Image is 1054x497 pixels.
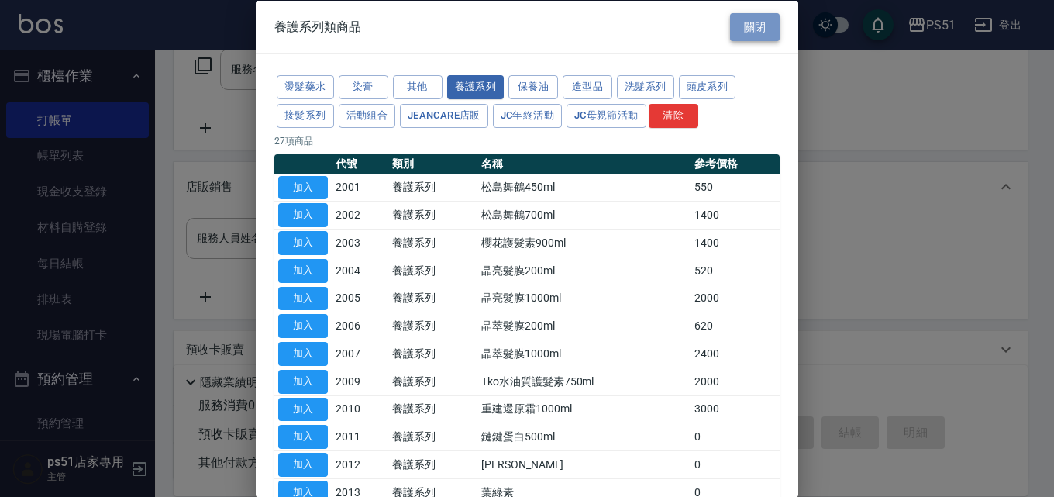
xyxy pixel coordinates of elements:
[388,340,477,368] td: 養護系列
[691,368,780,395] td: 2000
[508,75,558,99] button: 保養油
[388,450,477,478] td: 養護系列
[332,154,388,174] th: 代號
[277,75,334,99] button: 燙髮藥水
[332,285,388,312] td: 2005
[691,312,780,340] td: 620
[563,75,612,99] button: 造型品
[477,450,691,478] td: [PERSON_NAME]
[278,175,328,199] button: 加入
[691,423,780,450] td: 0
[332,423,388,450] td: 2011
[691,174,780,202] td: 550
[339,75,388,99] button: 染膏
[332,340,388,368] td: 2007
[691,154,780,174] th: 參考價格
[278,425,328,449] button: 加入
[388,423,477,450] td: 養護系列
[388,312,477,340] td: 養護系列
[388,368,477,395] td: 養護系列
[477,154,691,174] th: 名稱
[477,285,691,312] td: 晶亮髮膜1000ml
[278,342,328,366] button: 加入
[277,103,334,127] button: 接髮系列
[388,229,477,257] td: 養護系列
[388,201,477,229] td: 養護系列
[274,133,780,147] p: 27 項商品
[679,75,736,99] button: 頭皮系列
[332,201,388,229] td: 2002
[388,285,477,312] td: 養護系列
[388,395,477,423] td: 養護系列
[447,75,505,99] button: 養護系列
[388,257,477,285] td: 養護系列
[493,103,562,127] button: JC年終活動
[332,395,388,423] td: 2010
[332,174,388,202] td: 2001
[691,229,780,257] td: 1400
[332,450,388,478] td: 2012
[388,174,477,202] td: 養護系列
[567,103,646,127] button: JC母親節活動
[477,312,691,340] td: 晶萃髮膜200ml
[278,258,328,282] button: 加入
[278,203,328,227] button: 加入
[278,314,328,338] button: 加入
[278,231,328,255] button: 加入
[477,395,691,423] td: 重建還原霜1000ml
[477,423,691,450] td: 鏈鍵蛋白500ml
[278,286,328,310] button: 加入
[278,369,328,393] button: 加入
[730,12,780,41] button: 關閉
[274,19,361,34] span: 養護系列類商品
[332,312,388,340] td: 2006
[332,257,388,285] td: 2004
[477,257,691,285] td: 晶亮髮膜200ml
[278,453,328,477] button: 加入
[477,201,691,229] td: 松島舞鶴700ml
[332,229,388,257] td: 2003
[477,340,691,368] td: 晶萃髮膜1000ml
[691,201,780,229] td: 1400
[617,75,674,99] button: 洗髮系列
[691,257,780,285] td: 520
[477,368,691,395] td: Tko水油質護髮素750ml
[388,154,477,174] th: 類別
[691,450,780,478] td: 0
[477,174,691,202] td: 松島舞鶴450ml
[332,368,388,395] td: 2009
[278,397,328,421] button: 加入
[339,103,396,127] button: 活動組合
[393,75,443,99] button: 其他
[477,229,691,257] td: 櫻花護髮素900ml
[691,395,780,423] td: 3000
[691,340,780,368] td: 2400
[649,103,698,127] button: 清除
[691,285,780,312] td: 2000
[400,103,488,127] button: JeanCare店販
